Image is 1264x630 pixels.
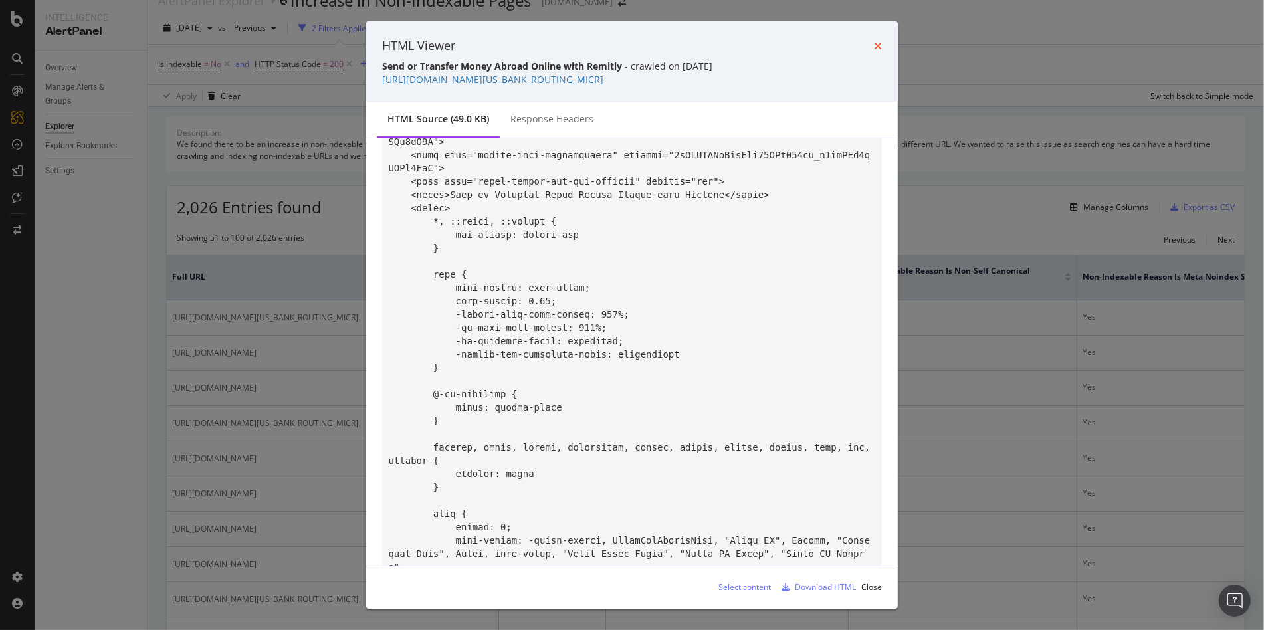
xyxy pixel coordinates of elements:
div: Open Intercom Messenger [1219,585,1251,617]
div: Select content [718,581,771,593]
button: Close [861,577,882,598]
div: Download HTML [795,581,856,593]
div: times [874,37,882,54]
div: Response Headers [510,112,593,126]
div: Close [861,581,882,593]
button: Select content [708,577,771,598]
div: modal [366,21,898,609]
strong: Send or Transfer Money Abroad Online with Remitly [382,60,622,72]
div: HTML Viewer [382,37,455,54]
button: Download HTML [776,577,856,598]
a: [URL][DOMAIN_NAME][US_BANK_ROUTING_MICR] [382,73,603,86]
div: HTML source (49.0 KB) [387,112,489,126]
div: - crawled on [DATE] [382,60,882,73]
